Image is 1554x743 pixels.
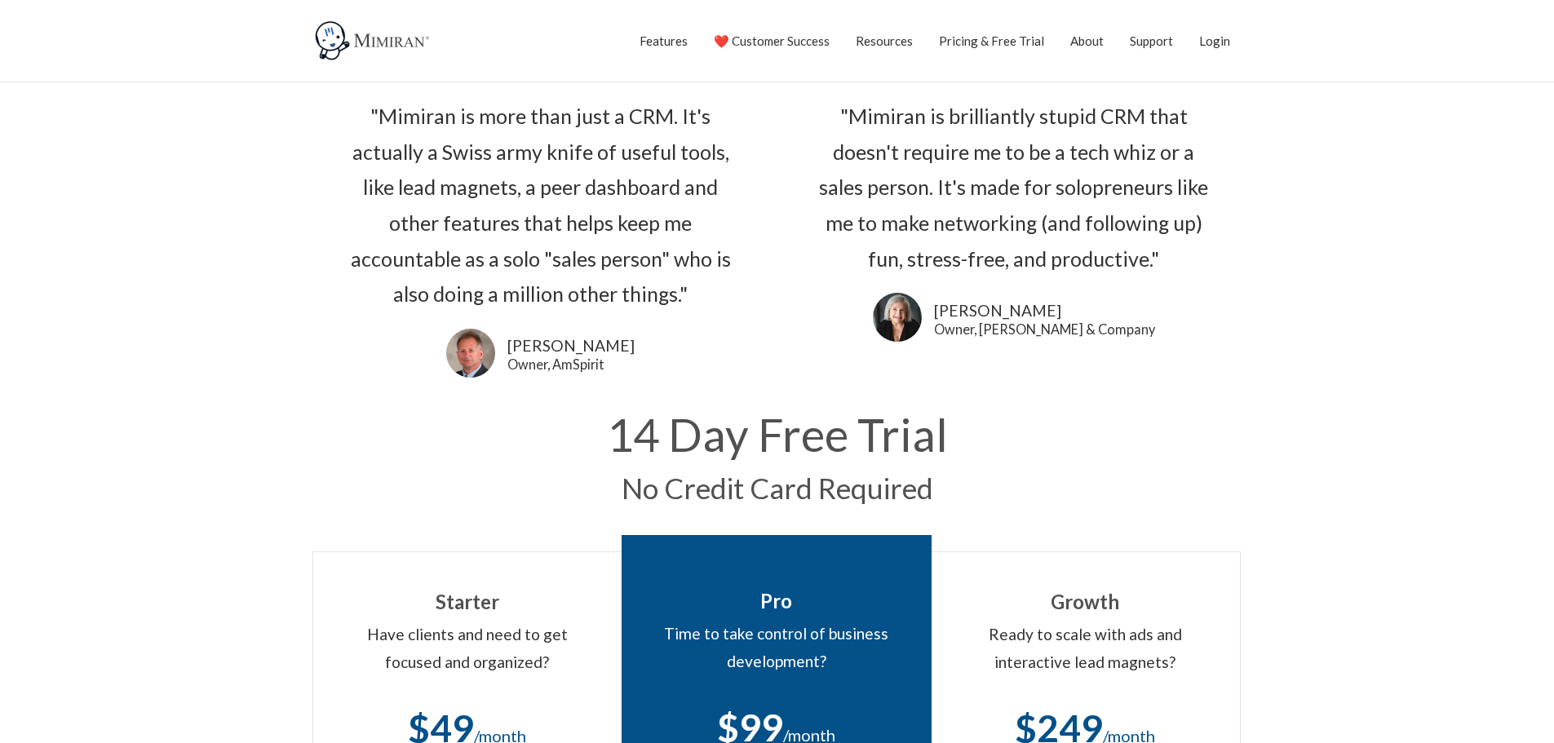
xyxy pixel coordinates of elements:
[1070,20,1104,61] a: About
[810,99,1218,276] div: "Mimiran is brilliantly stupid CRM that doesn't require me to be a tech whiz or a sales person. I...
[646,584,907,618] div: Pro
[446,329,495,378] img: Frank Agin
[939,20,1044,61] a: Pricing & Free Trial
[337,412,1218,458] h1: 14 Day Free Trial
[312,20,435,61] img: Mimiran CRM
[646,620,907,674] div: Time to take control of business development?
[856,20,913,61] a: Resources
[507,358,635,371] a: Owner, AmSpirit
[1199,20,1230,61] a: Login
[337,99,745,312] div: "Mimiran is more than just a CRM. It's actually a Swiss army knife of useful tools, like lead mag...
[1130,20,1173,61] a: Support
[955,621,1215,675] div: Ready to scale with ads and interactive lead magnets?
[934,323,1155,336] a: Owner, [PERSON_NAME] & Company
[640,20,688,61] a: Features
[955,585,1215,619] div: Growth
[337,474,1218,502] h2: No Credit Card Required
[934,299,1155,323] a: [PERSON_NAME]
[338,585,597,619] div: Starter
[714,20,830,61] a: ❤️ Customer Success
[338,621,597,675] div: Have clients and need to get focused and organized?
[873,293,922,342] img: Lori Karpman uses Mimiran CRM to grow her business
[507,334,635,358] a: [PERSON_NAME]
